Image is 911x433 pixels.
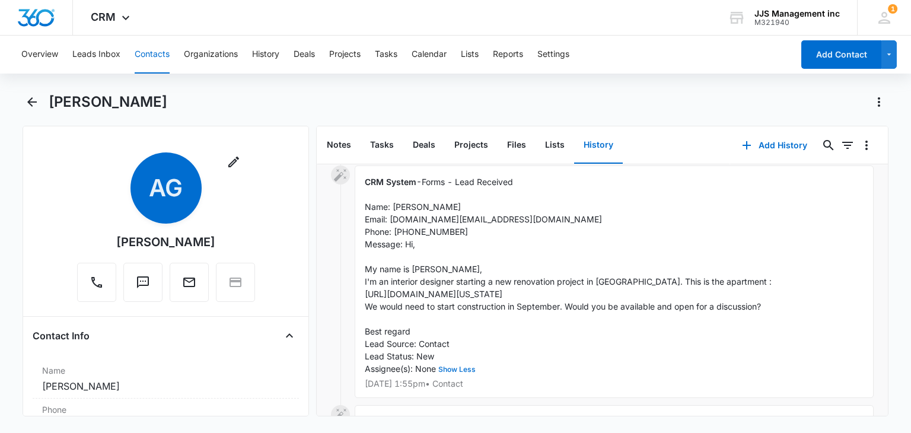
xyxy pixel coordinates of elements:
[445,127,498,164] button: Projects
[184,36,238,74] button: Organizations
[493,36,523,74] button: Reports
[498,127,536,164] button: Files
[888,4,897,14] span: 1
[869,93,888,112] button: Actions
[33,359,298,399] div: Name[PERSON_NAME]
[375,36,397,74] button: Tasks
[130,152,202,224] span: AG
[33,329,90,343] h4: Contact Info
[42,379,289,393] dd: [PERSON_NAME]
[170,263,209,302] button: Email
[537,36,569,74] button: Settings
[536,127,574,164] button: Lists
[135,36,170,74] button: Contacts
[116,233,215,251] div: [PERSON_NAME]
[329,36,361,74] button: Projects
[838,136,857,155] button: Filters
[574,127,623,164] button: History
[365,380,864,388] p: [DATE] 1:55pm • Contact
[77,263,116,302] button: Call
[412,36,447,74] button: Calendar
[819,136,838,155] button: Search...
[355,165,874,398] div: -
[754,18,840,27] div: account id
[888,4,897,14] div: notifications count
[317,127,361,164] button: Notes
[23,93,41,112] button: Back
[730,131,819,160] button: Add History
[801,40,881,69] button: Add Contact
[365,177,416,187] span: CRM System
[280,326,299,345] button: Close
[436,366,478,373] button: Show Less
[857,136,876,155] button: Overflow Menu
[361,127,403,164] button: Tasks
[42,364,289,377] label: Name
[170,281,209,291] a: Email
[42,403,289,416] label: Phone
[461,36,479,74] button: Lists
[403,127,445,164] button: Deals
[77,281,116,291] a: Call
[754,9,840,18] div: account name
[91,11,116,23] span: CRM
[252,36,279,74] button: History
[21,36,58,74] button: Overview
[294,36,315,74] button: Deals
[72,36,120,74] button: Leads Inbox
[49,93,167,111] h1: [PERSON_NAME]
[123,281,163,291] a: Text
[123,263,163,302] button: Text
